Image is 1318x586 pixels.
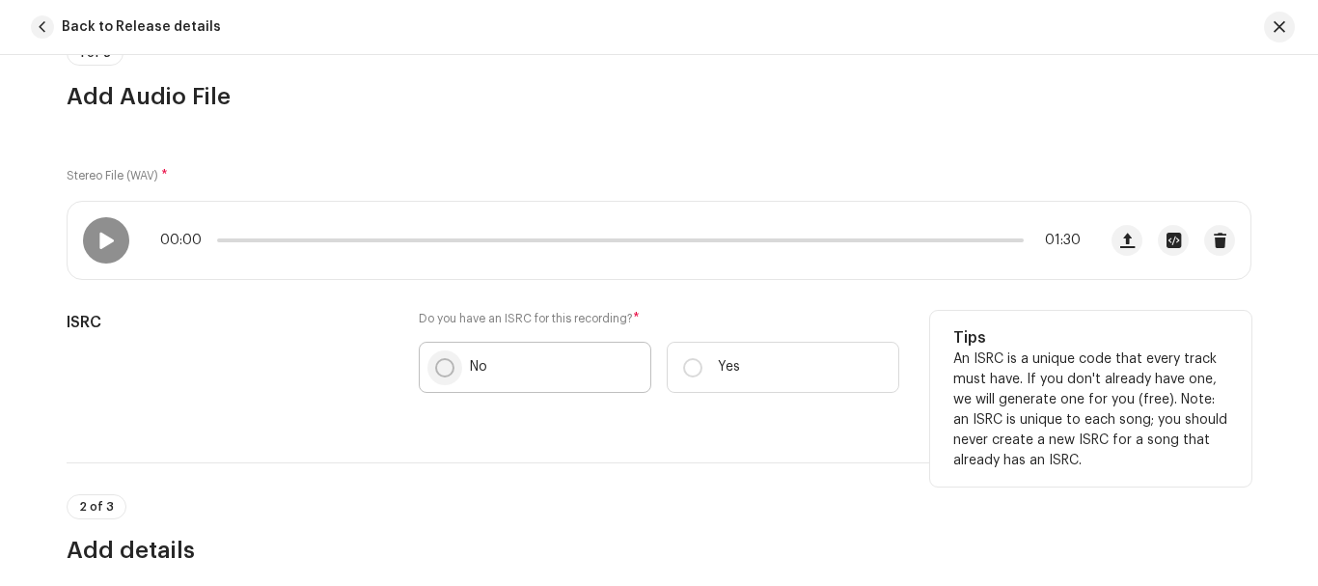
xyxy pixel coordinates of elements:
p: Yes [718,357,740,377]
h5: ISRC [67,311,388,334]
h5: Tips [953,326,1228,349]
p: An ISRC is a unique code that every track must have. If you don't already have one, we will gener... [953,349,1228,471]
h3: Add Audio File [67,81,1251,112]
p: No [470,357,487,377]
span: 01:30 [1031,233,1081,248]
label: Do you have an ISRC for this recording? [419,311,899,326]
h3: Add details [67,535,1251,566]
